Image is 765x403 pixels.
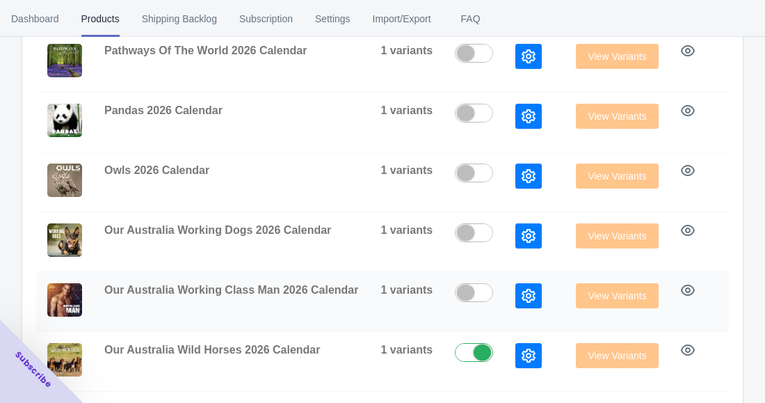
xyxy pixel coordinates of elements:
span: Owls 2026 Calendar [104,164,209,176]
span: Our Australia Wild Horses 2026 Calendar [104,344,320,356]
img: 2026_Our_Aust._Working_Dogs_01_be8ff7fc-f557-4435-9c8c-b70d67119c40.jpg [47,223,82,257]
span: Pathways Of The World 2026 Calendar [104,45,307,56]
span: Shipping Backlog [142,1,217,37]
span: Our Australia Working Class Man 2026 Calendar [104,284,358,296]
img: 2026_Owls_01_4472813d-a930-4c89-ba5d-64c6159bf3b2.jpg [47,164,82,197]
span: 1 variants [380,344,433,356]
span: 1 variants [380,104,433,116]
span: Subscribe [13,349,54,390]
span: Our Australia Working Dogs 2026 Calendar [104,224,331,236]
img: 2026_Our_Aust._Working_Class_Man_01_8327ea58-24a9-4a11-8721-a1394102c68a.jpg [47,283,82,317]
img: 2026_Pathways_of_the_World_01_bf83907f-f782-4dd4-b915-53b2f650e6a3.jpg [47,44,82,77]
span: 1 variants [380,224,433,236]
span: Settings [315,1,351,37]
span: Products [81,1,120,37]
span: 1 variants [380,45,433,56]
span: 1 variants [380,284,433,296]
span: Pandas 2026 Calendar [104,104,223,116]
span: Subscription [239,1,293,37]
img: 2026_Pandas_01_b566d657-f61f-48f1-a383-5f8d63684fd3.jpg [47,104,82,137]
span: 1 variants [380,164,433,176]
span: Dashboard [11,1,59,37]
span: FAQ [453,1,488,37]
span: Import/Export [373,1,431,37]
